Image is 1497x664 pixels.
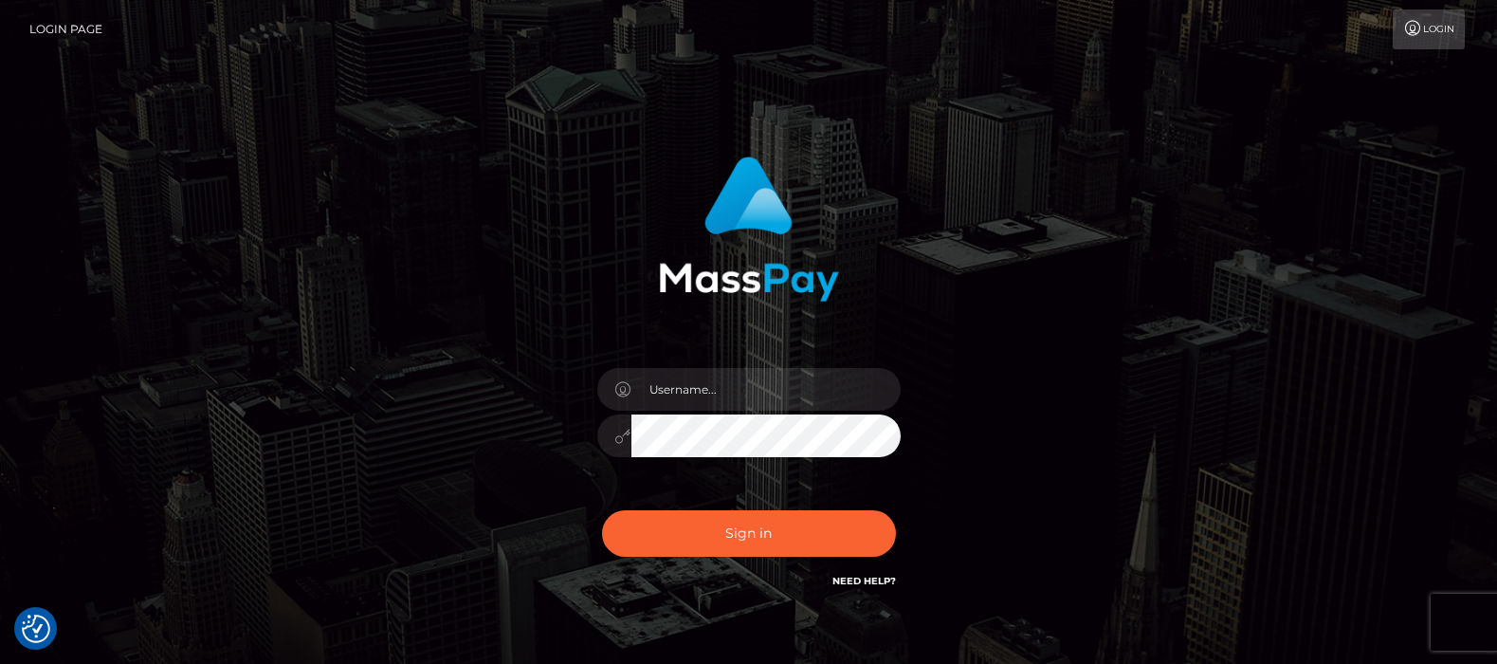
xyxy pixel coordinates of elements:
[22,615,50,643] img: Revisit consent button
[631,368,901,411] input: Username...
[659,157,839,302] img: MassPay Login
[832,575,896,587] a: Need Help?
[29,9,102,49] a: Login Page
[1393,9,1465,49] a: Login
[22,615,50,643] button: Consent Preferences
[602,510,896,557] button: Sign in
